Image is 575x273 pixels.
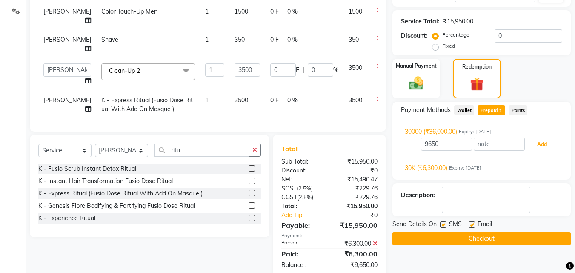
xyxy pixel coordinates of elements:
[101,8,157,15] span: Color Touch-Up Men
[109,67,140,75] span: Clean-Up 2
[449,220,462,230] span: SMS
[287,35,298,44] span: 0 %
[478,105,505,115] span: Prepaid
[287,7,298,16] span: 0 %
[275,239,329,248] div: Prepaid
[329,202,384,211] div: ₹15,950.00
[333,66,338,75] span: %
[275,211,338,220] a: Add Tip
[43,96,91,104] span: [PERSON_NAME]
[281,193,297,201] span: CGST
[498,109,503,114] span: 2
[329,175,384,184] div: ₹15,490.47
[282,35,284,44] span: |
[298,185,311,192] span: 2.5%
[349,8,362,15] span: 1500
[282,7,284,16] span: |
[281,144,301,153] span: Total
[235,96,248,104] span: 3500
[466,76,488,92] img: _gift.svg
[509,105,527,115] span: Points
[275,184,329,193] div: ( )
[287,96,298,105] span: 0 %
[275,261,329,270] div: Balance :
[282,96,284,105] span: |
[205,36,209,43] span: 1
[454,105,474,115] span: Wallet
[275,157,329,166] div: Sub Total:
[275,175,329,184] div: Net:
[442,31,469,39] label: Percentage
[443,17,473,26] div: ₹15,950.00
[299,194,312,201] span: 2.5%
[462,63,492,71] label: Redemption
[329,261,384,270] div: ₹9,650.00
[101,36,118,43] span: Shave
[401,191,435,200] div: Description:
[478,220,492,230] span: Email
[405,127,457,136] span: 30000 (₹36,000.00)
[339,211,384,220] div: ₹0
[396,62,437,70] label: Manual Payment
[349,36,359,43] span: 350
[270,96,279,105] span: 0 F
[275,193,329,202] div: ( )
[329,166,384,175] div: ₹0
[270,35,279,44] span: 0 F
[275,220,329,230] div: Payable:
[329,184,384,193] div: ₹229.76
[235,8,248,15] span: 1500
[329,249,384,259] div: ₹6,300.00
[392,220,437,230] span: Send Details On
[38,189,203,198] div: K - Express Ritual (Fusio Dose Ritual With Add On Masque )
[38,214,95,223] div: K - Experience Ritual
[205,8,209,15] span: 1
[101,96,193,113] span: K - Express Ritual (Fusio Dose Ritual With Add On Masque )
[43,8,91,15] span: [PERSON_NAME]
[281,232,378,239] div: Payments
[405,75,428,91] img: _cash.svg
[474,138,525,151] input: note
[401,17,440,26] div: Service Total:
[296,66,299,75] span: F
[405,164,447,172] span: 30K (₹6,300.00)
[401,32,427,40] div: Discount:
[270,7,279,16] span: 0 F
[349,64,362,72] span: 3500
[275,202,329,211] div: Total:
[281,184,297,192] span: SGST
[421,138,472,151] input: Amount
[392,232,571,245] button: Checkout
[140,67,144,75] a: x
[235,36,245,43] span: 350
[442,42,455,50] label: Fixed
[154,144,249,157] input: Search or Scan
[329,157,384,166] div: ₹15,950.00
[38,164,136,173] div: K - Fusio Scrub Instant Detox Ritual
[38,201,195,210] div: K - Genesis Fibre Bodifying & Fortifying Fusio Dose Ritual
[349,96,362,104] span: 3500
[275,166,329,175] div: Discount:
[449,164,481,172] span: Expiry: [DATE]
[43,36,91,43] span: [PERSON_NAME]
[205,96,209,104] span: 1
[303,66,304,75] span: |
[329,220,384,230] div: ₹15,950.00
[38,177,173,186] div: K - Instant Hair Transformation Fusio Dose Ritual
[459,128,491,135] span: Expiry: [DATE]
[329,193,384,202] div: ₹229.76
[401,106,451,115] span: Payment Methods
[275,249,329,259] div: Paid:
[329,239,384,248] div: ₹6,300.00
[526,137,558,152] button: Add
